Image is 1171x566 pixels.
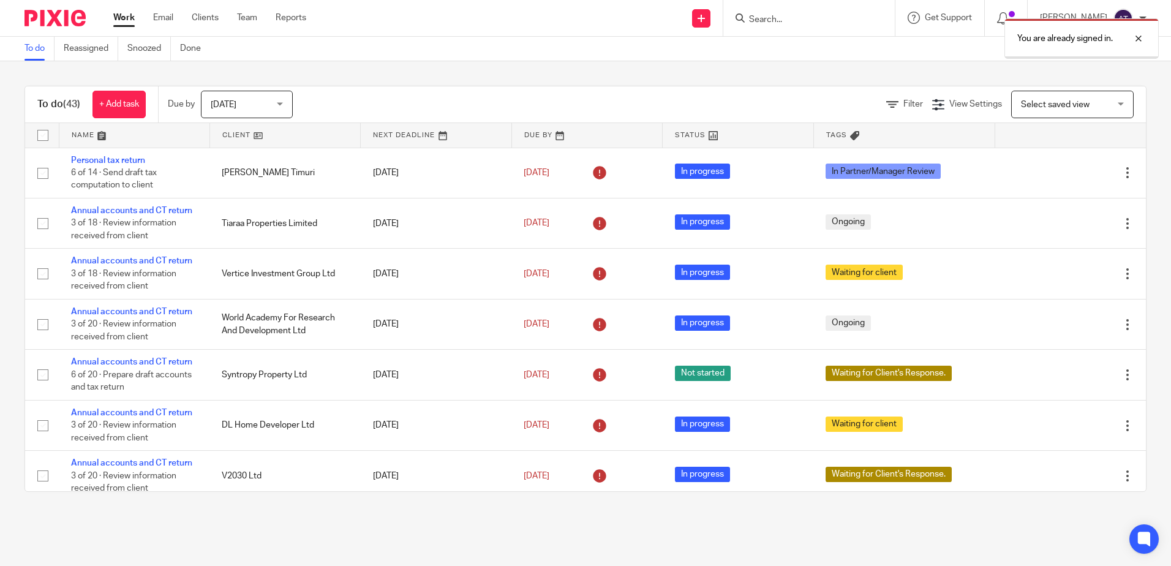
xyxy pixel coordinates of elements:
a: Reports [276,12,306,24]
span: 3 of 18 · Review information received from client [71,219,176,241]
span: [DATE] [524,219,549,228]
td: [DATE] [361,249,511,299]
td: [DATE] [361,148,511,198]
span: Ongoing [826,315,871,331]
span: Waiting for Client's Response. [826,467,952,482]
td: [DATE] [361,198,511,248]
span: 3 of 18 · Review information received from client [71,270,176,291]
span: Filter [903,100,923,108]
a: Annual accounts and CT return [71,409,192,417]
span: View Settings [949,100,1002,108]
p: You are already signed in. [1017,32,1113,45]
span: 6 of 20 · Prepare draft accounts and tax return [71,371,192,392]
td: [DATE] [361,400,511,450]
span: [DATE] [211,100,236,109]
span: 3 of 20 · Review information received from client [71,421,176,442]
td: Vertice Investment Group Ltd [209,249,360,299]
a: Snoozed [127,37,171,61]
td: [DATE] [361,299,511,349]
span: Waiting for client [826,265,903,280]
span: Waiting for client [826,417,903,432]
span: 3 of 20 · Review information received from client [71,320,176,341]
span: In progress [675,315,730,331]
span: [DATE] [524,320,549,328]
td: Tiaraa Properties Limited [209,198,360,248]
span: In progress [675,467,730,482]
span: In progress [675,417,730,432]
td: [DATE] [361,451,511,501]
span: 6 of 14 · Send draft tax computation to client [71,168,157,190]
a: To do [24,37,55,61]
span: Waiting for Client's Response. [826,366,952,381]
a: Work [113,12,135,24]
span: Select saved view [1021,100,1090,109]
span: [DATE] [524,421,549,429]
td: World Academy For Research And Development Ltd [209,299,360,349]
td: Syntropy Property Ltd [209,350,360,400]
img: Pixie [24,10,86,26]
td: DL Home Developer Ltd [209,400,360,450]
td: [PERSON_NAME] Timuri [209,148,360,198]
span: [DATE] [524,270,549,278]
a: Personal tax return [71,156,145,165]
td: [DATE] [361,350,511,400]
p: Due by [168,98,195,110]
span: Ongoing [826,214,871,230]
a: Reassigned [64,37,118,61]
a: Email [153,12,173,24]
a: Annual accounts and CT return [71,257,192,265]
span: In progress [675,265,730,280]
span: In progress [675,214,730,230]
span: Tags [826,132,847,138]
a: Done [180,37,210,61]
a: Annual accounts and CT return [71,206,192,215]
a: Annual accounts and CT return [71,358,192,366]
span: Not started [675,366,731,381]
span: (43) [63,99,80,109]
h1: To do [37,98,80,111]
span: [DATE] [524,472,549,480]
a: Annual accounts and CT return [71,308,192,316]
span: In progress [675,164,730,179]
a: Annual accounts and CT return [71,459,192,467]
img: svg%3E [1113,9,1133,28]
span: [DATE] [524,168,549,177]
span: In Partner/Manager Review [826,164,941,179]
a: Team [237,12,257,24]
span: 3 of 20 · Review information received from client [71,472,176,493]
a: Clients [192,12,219,24]
a: + Add task [92,91,146,118]
span: [DATE] [524,371,549,379]
td: V2030 Ltd [209,451,360,501]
